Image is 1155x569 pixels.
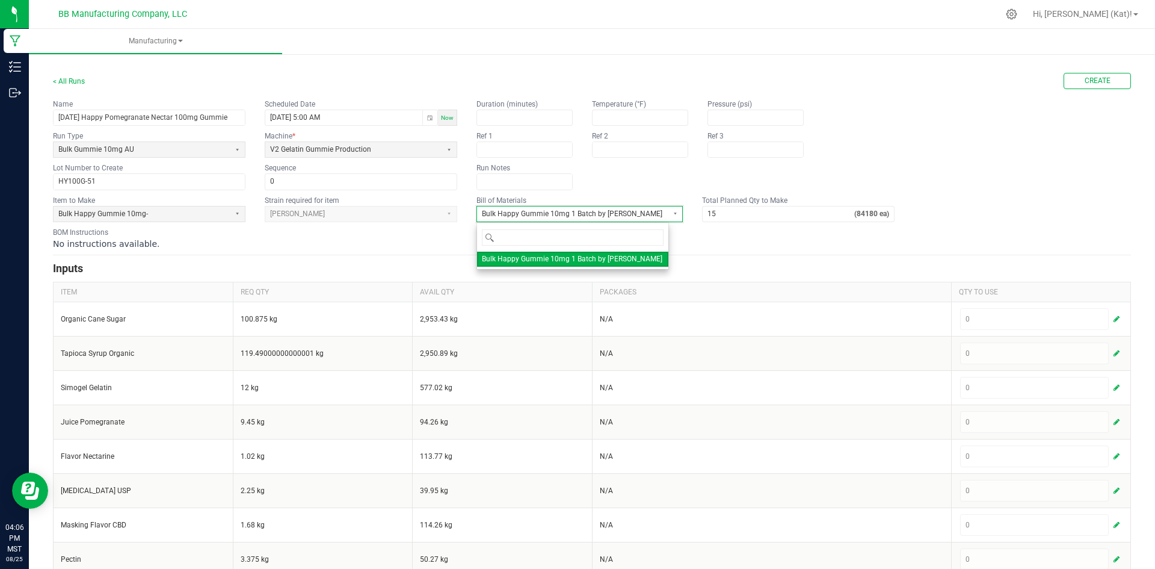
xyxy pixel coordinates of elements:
[29,29,282,54] a: Manufacturing
[707,131,724,141] label: Ref 3
[53,164,123,172] kendo-label: Lot Number to Create
[53,196,95,205] label: Item to Make
[5,555,23,564] p: 08/25
[230,142,245,157] button: Select
[476,132,493,140] kendo-label: Ref 1
[413,508,593,542] td: 114.26 kg
[592,282,951,302] th: PACKAGES
[482,209,662,219] span: Bulk Happy Gummie 10mg 1 Batch by [PERSON_NAME]
[600,349,613,358] span: N/A
[413,282,593,302] th: AVAIL QTY
[476,196,526,205] label: Bill of Materials
[265,100,315,108] kendo-label: Scheduled Date
[600,418,613,426] span: N/A
[53,132,83,140] kendo-label: Run Type
[476,100,538,108] kendo-label: Duration (minutes)
[233,302,413,336] td: 100.875 kg
[702,196,787,205] label: Total Planned Qty to Make
[5,522,23,555] p: 04:06 PM MST
[592,132,608,140] kendo-label: Ref 2
[413,370,593,405] td: 577.02 kg
[12,473,48,509] iframe: Resource center
[9,87,21,99] inline-svg: Outbound
[265,196,339,205] label: Strain required for item
[476,164,510,172] kendo-label: Run Notes
[413,439,593,473] td: 113.77 kg
[233,439,413,473] td: 1.02 kg
[600,487,613,495] span: N/A
[413,302,593,336] td: 2,953.43 kg
[233,405,413,439] td: 9.45 kg
[58,209,225,219] span: Bulk Happy Gummie 10mg-
[9,61,21,73] inline-svg: Inventory
[265,132,295,140] kendo-label: Machine
[265,164,296,172] kendo-label: Sequence
[413,336,593,370] td: 2,950.89 kg
[854,209,894,219] strong: (84180 ea)
[592,100,646,108] kendo-label: Temperature (°F)
[233,370,413,405] td: 12 kg
[58,145,225,155] span: Bulk Gummie 10mg AU
[422,110,437,125] button: Toggle popup
[600,315,613,323] span: N/A
[58,9,187,19] span: BB Manufacturing Company, LLC
[951,282,1131,302] th: QTY TO USE
[53,260,1131,277] h3: Inputs
[54,282,233,302] th: ITEM
[600,555,613,564] span: N/A
[667,207,682,222] button: Select
[441,114,454,121] span: Now
[1064,73,1131,89] button: Create
[497,230,663,245] input: Filter
[1033,9,1132,19] span: Hi, [PERSON_NAME] (Kat)!
[230,207,245,222] button: Select
[53,100,73,108] kendo-label: Name
[233,336,413,370] td: 119.49000000000001 kg
[233,473,413,508] td: 2.25 kg
[1004,8,1019,20] div: Manage settings
[9,35,21,47] inline-svg: Manufacturing
[270,145,437,155] span: V2 Gelatin Gummie Production
[29,36,282,46] span: Manufacturing
[413,405,593,439] td: 94.26 kg
[442,142,457,157] button: Select
[53,77,85,86] a: < All Runs
[1085,76,1110,86] span: Create
[53,228,108,237] kendo-label: BOM Instructions
[413,473,593,508] td: 39.95 kg
[600,384,613,392] span: N/A
[476,222,669,270] kendo-popup: Options list
[482,254,662,264] span: Bulk Happy Gummie 10mg 1 Batch by [PERSON_NAME]
[600,452,613,461] span: N/A
[600,521,613,529] span: N/A
[707,99,752,109] label: Pressure (psi)
[233,282,413,302] th: REQ QTY
[233,508,413,542] td: 1.68 kg
[53,239,160,249] span: No instructions available.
